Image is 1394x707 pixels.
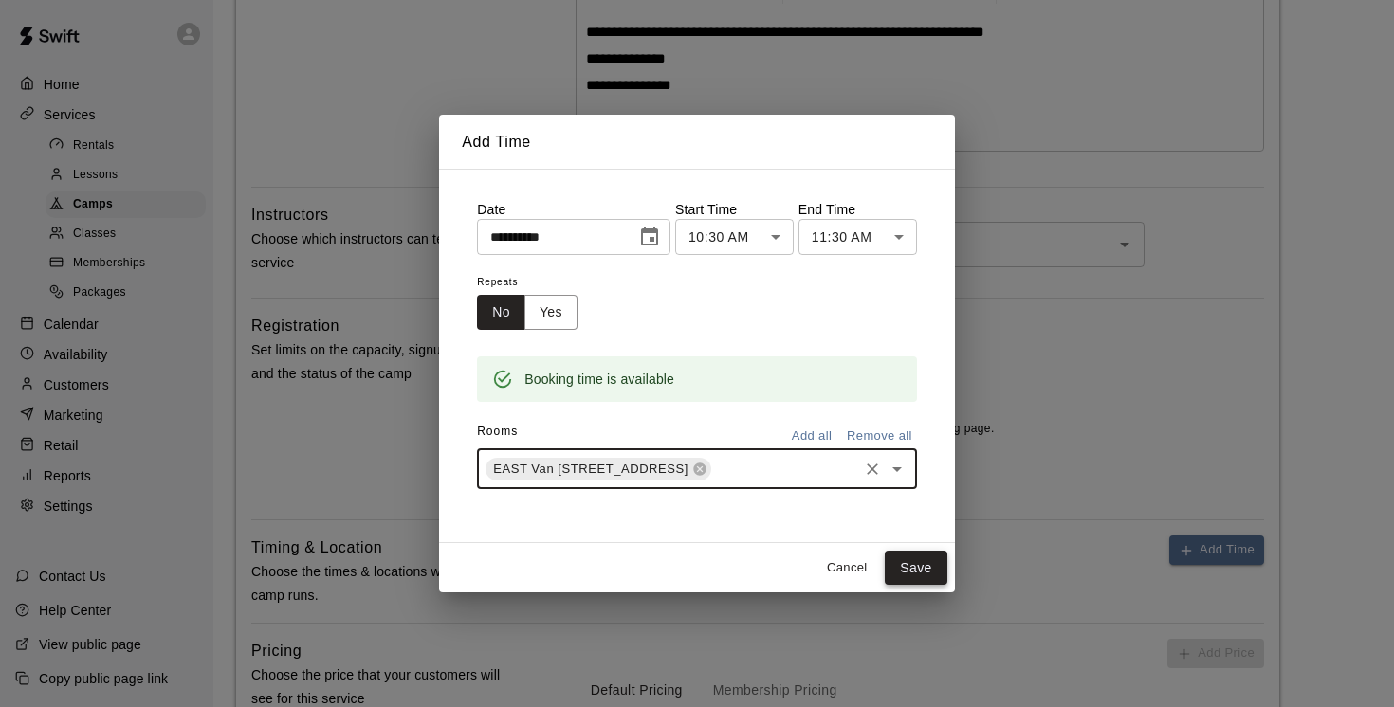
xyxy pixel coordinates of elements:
button: Open [884,456,910,482]
button: Clear [859,456,886,482]
span: Repeats [477,270,593,296]
button: Save [885,551,947,586]
div: 11:30 AM [798,219,917,254]
p: Start Time [675,200,794,219]
button: No [477,295,525,330]
p: End Time [798,200,917,219]
span: EAST Van [STREET_ADDRESS] [486,460,696,479]
button: Yes [524,295,578,330]
p: Date [477,200,670,219]
button: Choose date, selected date is Aug 22, 2025 [631,218,669,256]
button: Cancel [816,553,877,583]
div: EAST Van [STREET_ADDRESS] [486,458,711,480]
div: 10:30 AM [675,219,794,254]
span: Rooms [477,425,518,438]
h2: Add Time [439,115,955,170]
button: Remove all [842,422,917,451]
div: outlined button group [477,295,578,330]
button: Add all [781,422,842,451]
div: Booking time is available [524,362,674,396]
